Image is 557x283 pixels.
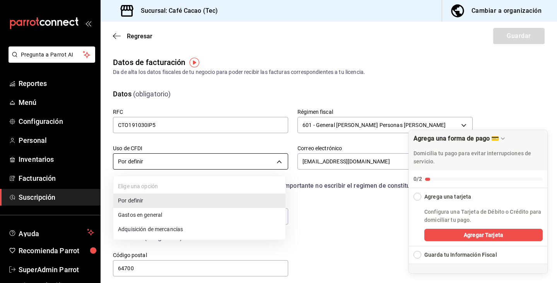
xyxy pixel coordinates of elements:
button: Expand Checklist [409,246,547,264]
li: Por definir [113,194,285,208]
button: Collapse Checklist [409,188,547,201]
button: Collapse Checklist [409,130,547,188]
li: Adquisición de mercancías [113,222,285,237]
div: 0/2 [413,175,422,183]
div: Agrega una forma de pago 💳 [413,135,499,142]
span: Agregar Tarjeta [464,231,503,239]
img: Tooltip marker [190,58,199,67]
li: Gastos en general [113,208,285,222]
p: Domicilia tu pago para evitar interrupciones de servicio. [413,149,543,166]
div: Guarda tu Información Fiscal [424,251,497,259]
div: Drag to move checklist [409,130,547,170]
p: Configura una Tarjeta de Débito o Crédito para domiciliar tu pago. [424,208,543,224]
div: Agrega una tarjeta [424,193,471,201]
div: Agrega una forma de pago 💳 [408,130,548,274]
